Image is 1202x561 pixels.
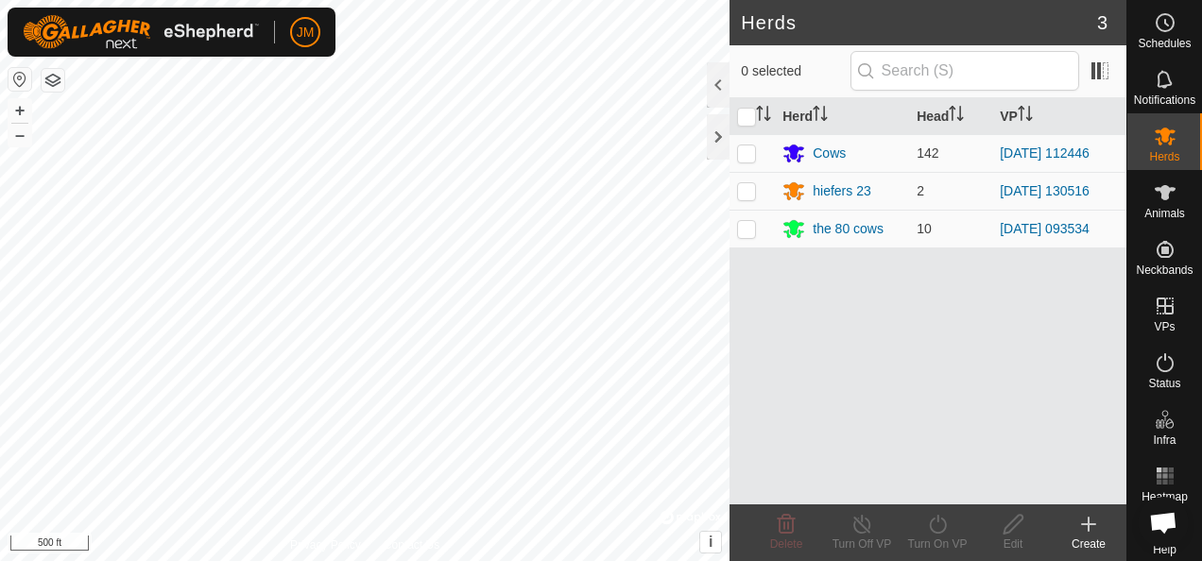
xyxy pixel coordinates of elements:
[1142,491,1188,502] span: Heatmap
[42,69,64,92] button: Map Layers
[741,61,850,81] span: 0 selected
[1097,8,1108,37] span: 3
[1149,151,1179,162] span: Herds
[741,11,1097,34] h2: Herds
[992,98,1126,135] th: VP
[909,98,992,135] th: Head
[770,537,803,551] span: Delete
[1051,535,1126,552] div: Create
[900,535,975,552] div: Turn On VP
[297,23,315,42] span: JM
[1153,544,1176,555] span: Help
[917,183,924,198] span: 2
[813,219,884,239] div: the 80 cows
[1000,221,1090,236] a: [DATE] 093534
[850,51,1079,91] input: Search (S)
[1138,38,1191,49] span: Schedules
[813,144,846,163] div: Cows
[1154,321,1175,332] span: VPs
[1153,434,1176,446] span: Infra
[949,109,964,124] p-sorticon: Activate to sort
[9,99,31,122] button: +
[775,98,909,135] th: Herd
[917,145,938,161] span: 142
[1134,94,1195,106] span: Notifications
[9,68,31,91] button: Reset Map
[917,221,932,236] span: 10
[1018,109,1033,124] p-sorticon: Activate to sort
[975,535,1051,552] div: Edit
[1000,183,1090,198] a: [DATE] 130516
[384,536,439,553] a: Contact Us
[290,536,361,553] a: Privacy Policy
[824,535,900,552] div: Turn Off VP
[813,109,828,124] p-sorticon: Activate to sort
[1136,264,1193,276] span: Neckbands
[9,124,31,146] button: –
[1000,145,1090,161] a: [DATE] 112446
[813,181,870,201] div: hiefers 23
[1144,208,1185,219] span: Animals
[756,109,771,124] p-sorticon: Activate to sort
[700,532,721,552] button: i
[709,534,713,550] span: i
[1138,497,1189,548] div: Open chat
[23,15,259,49] img: Gallagher Logo
[1148,378,1180,389] span: Status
